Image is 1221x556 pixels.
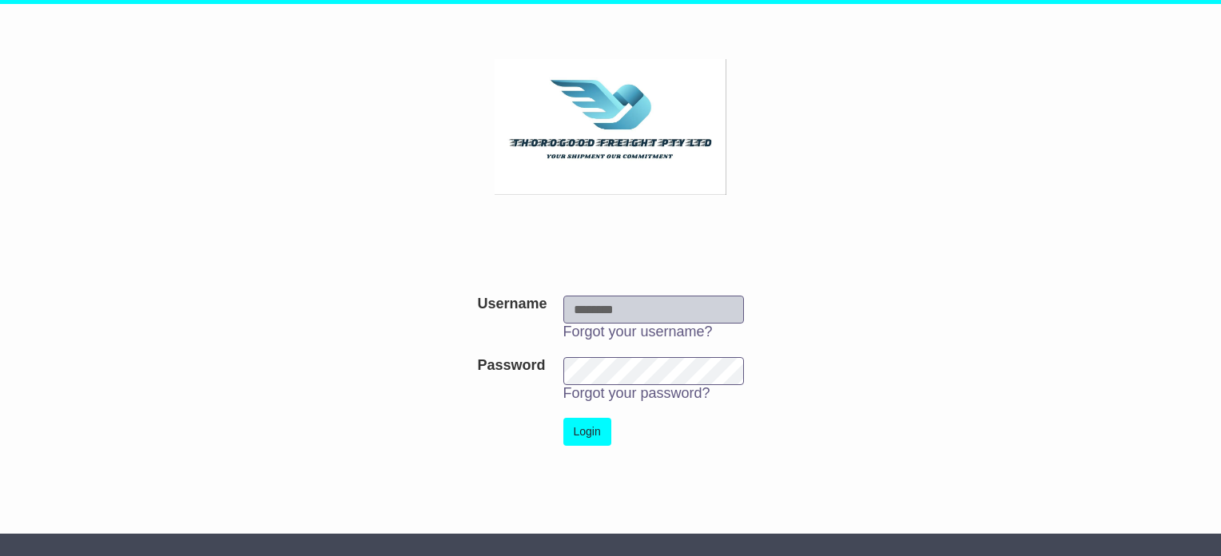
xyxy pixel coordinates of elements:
label: Username [477,296,547,313]
button: Login [563,418,611,446]
a: Forgot your password? [563,385,710,401]
label: Password [477,357,545,375]
img: Thorogood Freight Pty Ltd [495,59,727,195]
a: Forgot your username? [563,324,713,340]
